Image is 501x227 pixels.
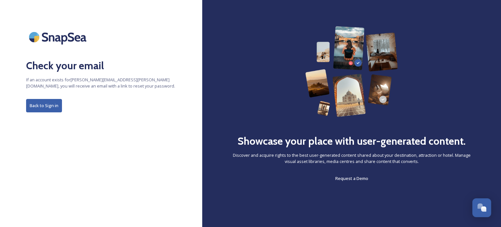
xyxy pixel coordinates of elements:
[26,77,176,89] span: If an account exists for [PERSON_NAME][EMAIL_ADDRESS][PERSON_NAME][DOMAIN_NAME] , you will receiv...
[237,133,466,149] h2: Showcase your place with user-generated content.
[26,99,176,112] a: Back to Sign in
[472,198,491,217] button: Open Chat
[26,99,62,112] button: Back to Sign in
[228,152,475,165] span: Discover and acquire rights to the best user-generated content shared about your destination, att...
[305,26,398,117] img: 63b42ca75bacad526042e722_Group%20154-p-800.png
[26,58,176,73] h2: Check your email
[26,26,91,48] img: SnapSea Logo
[335,175,368,181] span: Request a Demo
[335,174,368,182] a: Request a Demo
